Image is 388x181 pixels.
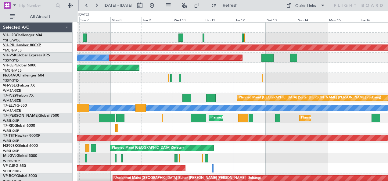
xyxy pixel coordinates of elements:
span: T7-RIC [3,124,14,128]
span: T7-TST [3,134,15,138]
div: Planned Maint [GEOGRAPHIC_DATA] (Sultan [PERSON_NAME] [PERSON_NAME] - Subang) [239,93,381,102]
a: VH-RIUHawker 800XP [3,44,41,47]
span: N604AU [3,74,18,77]
a: WMSA/SZB [3,98,21,103]
div: Sat 13 [266,17,297,22]
div: Mon 8 [110,17,142,22]
span: T7-PJ29 [3,94,17,98]
span: VH-L2B [3,34,16,37]
a: VHHH/HKG [3,169,21,173]
div: Fri 12 [235,17,266,22]
span: N8998K [3,144,17,148]
a: T7-TSTHawker 900XP [3,134,40,138]
span: All Aircraft [16,15,64,19]
div: Mon 15 [328,17,359,22]
div: Planned Maint [GEOGRAPHIC_DATA] (Seletar) [112,144,184,153]
a: WSSL/XSP [3,149,19,153]
a: T7-PJ29Falcon 7X [3,94,34,98]
span: T7-ELLY [3,104,16,108]
a: WSSL/XSP [3,119,19,123]
a: VP-BCYGlobal 5000 [3,174,37,178]
a: YMEN/MEB [3,48,22,53]
a: YSHL/WOL [3,38,20,43]
input: Trip Number [19,1,54,10]
span: 9H-VSLK [3,84,18,87]
span: M-JGVJ [3,154,16,158]
button: All Aircraft [7,12,66,22]
a: VH-LEPGlobal 6000 [3,64,36,67]
span: VH-LEP [3,64,16,67]
a: T7-ELLYG-550 [3,104,27,108]
div: Sun 7 [79,17,110,22]
span: VH-VSK [3,54,16,57]
div: Wed 10 [173,17,204,22]
a: WMSA/SZB [3,108,21,113]
div: Planned Maint Dubai (Al Maktoum Intl) [210,113,271,122]
span: [DATE] - [DATE] [104,3,132,8]
div: Sun 14 [297,17,328,22]
a: VP-CJRG-650 [3,164,26,168]
span: Refresh [217,3,243,8]
a: WMSA/SZB [3,88,21,93]
span: VH-RIU [3,44,16,47]
div: Planned Maint [GEOGRAPHIC_DATA] (Seletar) [301,113,373,122]
a: N8998KGlobal 6000 [3,144,38,148]
a: YMEN/MEB [3,68,22,73]
a: VH-VSKGlobal Express XRS [3,54,50,57]
button: Refresh [208,1,245,10]
div: Tue 9 [142,17,173,22]
a: M-JGVJGlobal 5000 [3,154,37,158]
a: VH-L2BChallenger 604 [3,34,42,37]
a: YSSY/SYD [3,58,19,63]
a: WSSL/XSP [3,139,19,143]
a: YSSY/SYD [3,78,19,83]
a: 9H-VSLKFalcon 7X [3,84,35,87]
a: T7-[PERSON_NAME]Global 7500 [3,114,59,118]
div: Quick Links [295,3,316,9]
button: Quick Links [283,1,328,10]
a: WIHH/HLP [3,159,20,163]
a: WSSL/XSP [3,129,19,133]
div: [DATE] [78,12,89,17]
a: T7-RICGlobal 6000 [3,124,35,128]
span: VP-BCY [3,174,16,178]
span: T7-[PERSON_NAME] [3,114,38,118]
span: VP-CJR [3,164,16,168]
div: Thu 11 [204,17,235,22]
a: N604AUChallenger 604 [3,74,44,77]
